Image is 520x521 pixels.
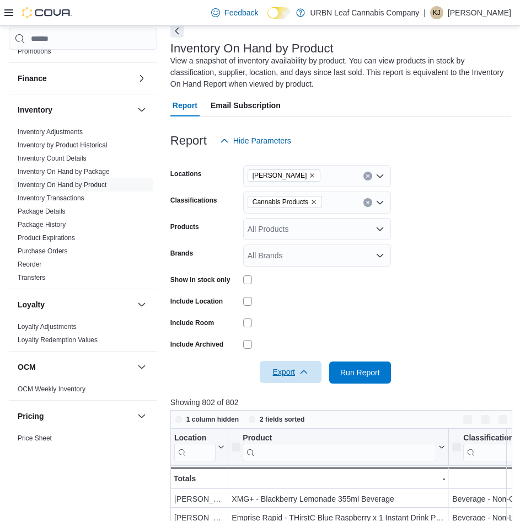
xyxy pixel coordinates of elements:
[232,433,445,461] button: Product
[18,299,45,310] h3: Loyalty
[170,196,217,205] label: Classifications
[170,169,202,178] label: Locations
[18,336,98,344] a: Loyalty Redemption Values
[310,6,420,19] p: URBN Leaf Cannabis Company
[18,47,51,56] span: Promotions
[18,104,133,115] button: Inventory
[267,7,291,19] input: Dark Mode
[329,361,391,384] button: Run Report
[9,382,157,400] div: OCM
[309,172,315,179] button: Remove Clairmont from selection in this group
[18,180,106,189] span: Inventory On Hand by Product
[18,434,52,442] a: Price Sheet
[243,433,436,444] div: Product
[135,103,148,116] button: Inventory
[18,207,66,216] span: Package Details
[233,135,291,146] span: Hide Parameters
[170,297,223,306] label: Include Location
[18,385,85,393] a: OCM Weekly Inventory
[18,233,75,242] span: Product Expirations
[448,6,511,19] p: [PERSON_NAME]
[207,2,262,24] a: Feedback
[170,340,223,349] label: Include Archived
[248,196,322,208] span: Cannabis Products
[18,411,44,422] h3: Pricing
[423,6,426,19] p: |
[18,181,106,189] a: Inventory On Hand by Product
[135,298,148,311] button: Loyalty
[211,94,281,116] span: Email Subscription
[376,198,384,207] button: Open list of options
[18,385,85,394] span: OCM Weekly Inventory
[18,167,110,176] span: Inventory On Hand by Package
[18,361,133,373] button: OCM
[174,433,216,444] div: Location
[135,410,148,423] button: Pricing
[18,273,45,282] span: Transfers
[479,413,492,426] button: Display options
[170,249,193,258] label: Brands
[18,73,47,84] h3: Finance
[174,472,224,485] div: Totals
[18,104,52,115] h3: Inventory
[9,432,157,449] div: Pricing
[376,172,384,180] button: Open list of options
[253,170,307,181] span: [PERSON_NAME]
[135,72,148,85] button: Finance
[170,24,184,38] button: Next
[170,222,199,231] label: Products
[18,260,41,269] span: Reorder
[170,397,516,408] p: Showing 802 of 802
[170,134,207,147] h3: Report
[18,434,52,443] span: Price Sheet
[174,433,216,461] div: Location
[186,415,239,424] span: 1 column hidden
[18,299,133,310] button: Loyalty
[135,360,148,374] button: OCM
[310,199,317,205] button: Remove Cannabis Products from selection in this group
[9,320,157,351] div: Loyalty
[18,155,87,162] a: Inventory Count Details
[18,247,68,255] a: Purchase Orders
[243,433,436,461] div: Product
[170,42,334,55] h3: Inventory On Hand by Product
[18,323,77,331] a: Loyalty Adjustments
[174,433,224,461] button: Location
[18,336,98,344] span: Loyalty Redemption Values
[18,234,75,242] a: Product Expirations
[376,225,384,233] button: Open list of options
[171,413,243,426] button: 1 column hidden
[174,492,224,506] div: [PERSON_NAME]
[253,196,308,208] span: Cannabis Products
[18,168,110,176] a: Inventory On Hand by Package
[232,472,445,485] div: -
[170,275,230,284] label: Show in stock only
[433,6,441,19] span: KJ
[18,208,66,215] a: Package Details
[376,251,384,260] button: Open list of options
[18,361,36,373] h3: OCM
[260,415,304,424] span: 2 fields sorted
[244,413,309,426] button: 2 fields sorted
[18,274,45,281] a: Transfers
[461,413,474,426] button: Keyboard shortcuts
[266,361,315,383] span: Export
[216,130,296,152] button: Hide Parameters
[173,94,197,116] span: Report
[18,141,108,149] a: Inventory by Product Historical
[18,221,66,228] a: Package History
[170,318,214,327] label: Include Room
[18,128,83,136] a: Inventory Adjustments
[18,73,133,84] button: Finance
[9,125,157,289] div: Inventory
[18,154,87,163] span: Inventory Count Details
[18,194,84,202] a: Inventory Transactions
[224,7,258,18] span: Feedback
[363,198,372,207] button: Clear input
[18,322,77,331] span: Loyalty Adjustments
[340,367,380,378] span: Run Report
[430,6,443,19] div: Kaitlyn Jacklin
